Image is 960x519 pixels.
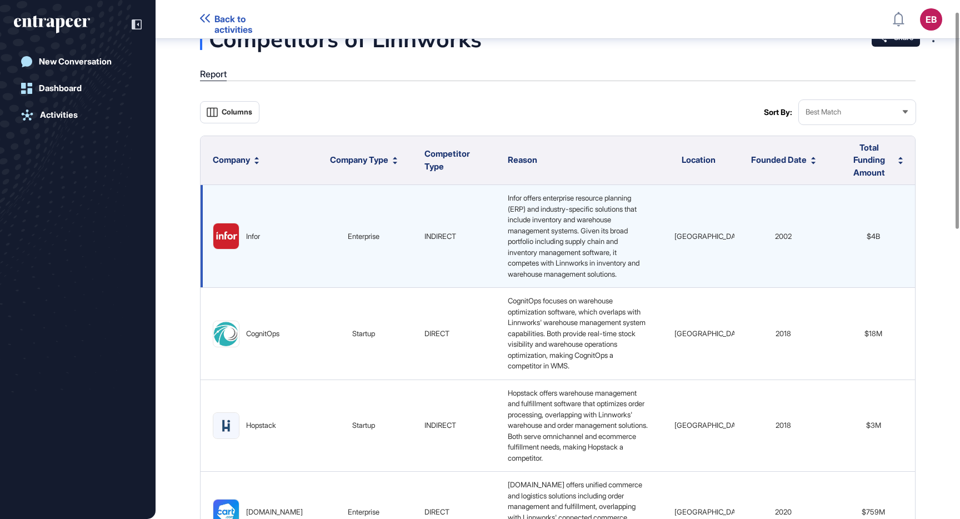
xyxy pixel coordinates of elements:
[200,101,259,123] button: Columns
[674,232,747,241] span: [GEOGRAPHIC_DATA]
[864,329,882,338] span: $18M
[200,28,593,50] div: Competitors of Linnworks
[14,16,90,33] div: entrapeer-logo
[213,321,239,347] img: CognitOps-logo
[330,154,397,167] button: Company Type
[213,413,239,438] img: Hopstack-logo
[844,142,903,179] button: Total Funding Amount
[14,104,142,126] a: Activities
[674,421,747,430] span: [GEOGRAPHIC_DATA]
[775,232,792,241] span: 2002
[352,329,375,338] span: startup
[424,421,456,430] span: INDIRECT
[348,232,379,241] span: enterprise
[508,296,647,370] span: CognitOps focuses on warehouse optimization software, which overlaps with Linnworks' warehouse ma...
[776,329,791,338] span: 2018
[424,148,470,172] span: Competitor Type
[214,14,285,35] span: Back to activities
[508,193,641,278] span: Infor offers enterprise resource planning (ERP) and industry-specific solutions that include inve...
[867,232,880,241] span: $4B
[246,420,276,431] div: Hopstack
[806,108,841,116] span: Best Match
[200,69,227,79] div: Report
[352,421,375,430] span: startup
[330,154,388,167] span: Company Type
[39,83,82,93] div: Dashboard
[424,329,449,338] span: DIRECT
[213,154,250,167] span: Company
[674,329,747,338] span: [GEOGRAPHIC_DATA]
[200,14,285,24] a: Back to activities
[348,507,379,516] span: enterprise
[424,507,449,516] span: DIRECT
[14,51,142,73] a: New Conversation
[866,421,881,430] span: $3M
[14,77,142,99] a: Dashboard
[39,57,112,67] div: New Conversation
[508,154,537,165] span: Reason
[844,142,894,179] span: Total Funding Amount
[751,154,807,167] span: Founded Date
[920,8,942,31] button: EB
[764,108,792,117] span: Sort By:
[246,507,303,518] div: [DOMAIN_NAME]
[213,223,239,249] img: Infor-logo
[751,154,816,167] button: Founded Date
[246,231,260,242] div: Infor
[776,421,791,430] span: 2018
[222,108,252,116] span: Columns
[775,507,792,516] span: 2020
[246,328,279,340] div: CognitOps
[508,388,649,462] span: Hopstack offers warehouse management and fulfillment software that optimizes order processing, ov...
[862,507,885,516] span: $759M
[40,110,78,120] div: Activities
[424,232,456,241] span: INDIRECT
[674,507,747,516] span: [GEOGRAPHIC_DATA]
[213,154,259,167] button: Company
[682,154,716,165] span: Location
